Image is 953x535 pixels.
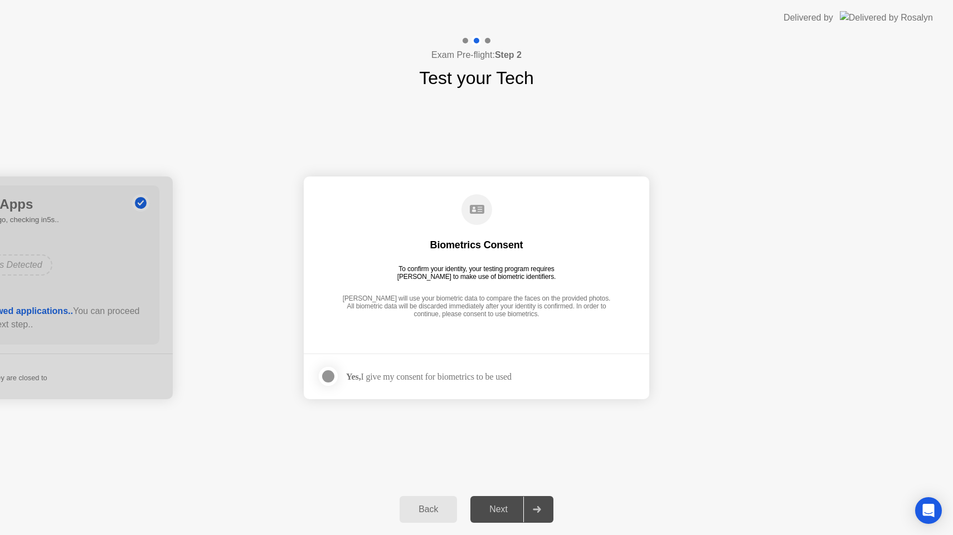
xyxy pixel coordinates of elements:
strong: Yes, [346,372,361,381]
div: To confirm your identity, your testing program requires [PERSON_NAME] to make use of biometric id... [393,265,561,281]
div: I give my consent for biometrics to be used [346,371,512,382]
b: Step 2 [495,50,522,60]
button: Back [400,496,457,523]
h4: Exam Pre-flight: [431,48,522,62]
div: Delivered by [784,11,833,24]
div: Open Intercom Messenger [915,497,942,524]
div: [PERSON_NAME] will use your biometric data to compare the faces on the provided photos. All biome... [339,295,614,320]
div: Biometrics Consent [430,238,523,252]
h1: Test your Tech [419,65,534,91]
button: Next [470,496,553,523]
img: Delivered by Rosalyn [840,11,933,24]
div: Next [474,504,523,514]
div: Back [403,504,454,514]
